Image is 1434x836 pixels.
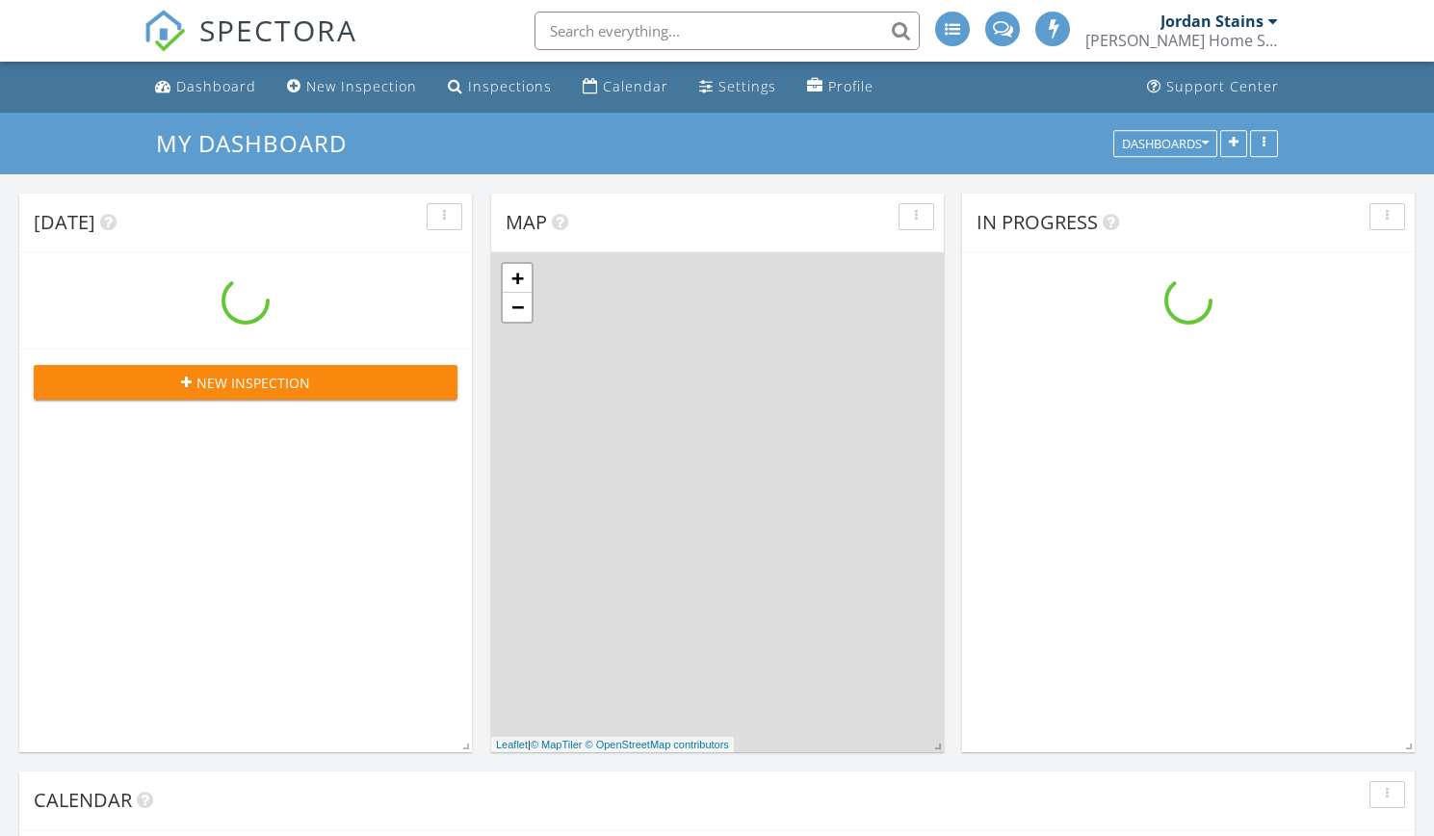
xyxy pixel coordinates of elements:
[156,127,363,159] a: My Dashboard
[718,77,776,95] div: Settings
[440,69,560,105] a: Inspections
[603,77,668,95] div: Calendar
[199,10,357,50] span: SPECTORA
[143,26,357,66] a: SPECTORA
[1122,137,1209,150] div: Dashboards
[196,373,310,393] span: New Inspection
[503,264,532,293] a: Zoom in
[491,737,734,753] div: |
[977,209,1098,235] span: In Progress
[176,77,256,95] div: Dashboard
[143,10,186,52] img: The Best Home Inspection Software - Spectora
[799,69,881,105] a: Profile
[306,77,417,95] div: New Inspection
[34,365,457,400] button: New Inspection
[503,293,532,322] a: Zoom out
[506,209,547,235] span: Map
[534,12,920,50] input: Search everything...
[34,209,95,235] span: [DATE]
[1139,69,1287,105] a: Support Center
[575,69,676,105] a: Calendar
[496,739,528,750] a: Leaflet
[1166,77,1279,95] div: Support Center
[34,787,132,813] span: Calendar
[828,77,873,95] div: Profile
[691,69,784,105] a: Settings
[1113,130,1217,157] button: Dashboards
[1160,12,1264,31] div: Jordan Stains
[1085,31,1278,50] div: Scott Home Services, LLC
[279,69,425,105] a: New Inspection
[531,739,583,750] a: © MapTiler
[586,739,729,750] a: © OpenStreetMap contributors
[147,69,264,105] a: Dashboard
[468,77,552,95] div: Inspections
